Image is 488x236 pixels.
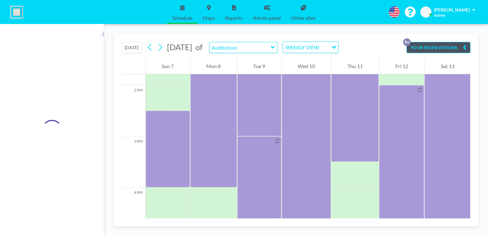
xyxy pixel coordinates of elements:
p: 9+ [403,38,411,46]
img: organization-logo [10,6,23,19]
span: Admin [434,13,446,18]
span: [PERSON_NAME] [434,7,470,12]
span: of [195,42,202,52]
button: [DATE] [122,42,142,53]
button: YOUR RESERVATIONS9+ [407,42,470,53]
div: 3 PM [122,136,145,187]
span: AC [423,9,429,15]
div: Tue 9 [237,58,281,74]
div: Fri 12 [379,58,424,74]
span: Schedule [172,15,192,20]
div: Mon 8 [190,58,237,74]
span: Reports [225,15,243,20]
div: Wed 10 [282,58,331,74]
span: WEEKLY VIEW [284,43,320,51]
div: Sat 13 [424,58,470,74]
div: Sun 7 [146,58,190,74]
span: Other sites [291,15,316,20]
span: Admin panel [253,15,281,20]
div: Thu 11 [331,58,379,74]
div: Search for option [283,42,338,53]
div: 2 PM [122,85,145,136]
span: [DATE] [167,42,192,52]
input: Search for option [321,43,328,51]
input: Auditorium [210,42,271,53]
span: Maps [202,15,215,20]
